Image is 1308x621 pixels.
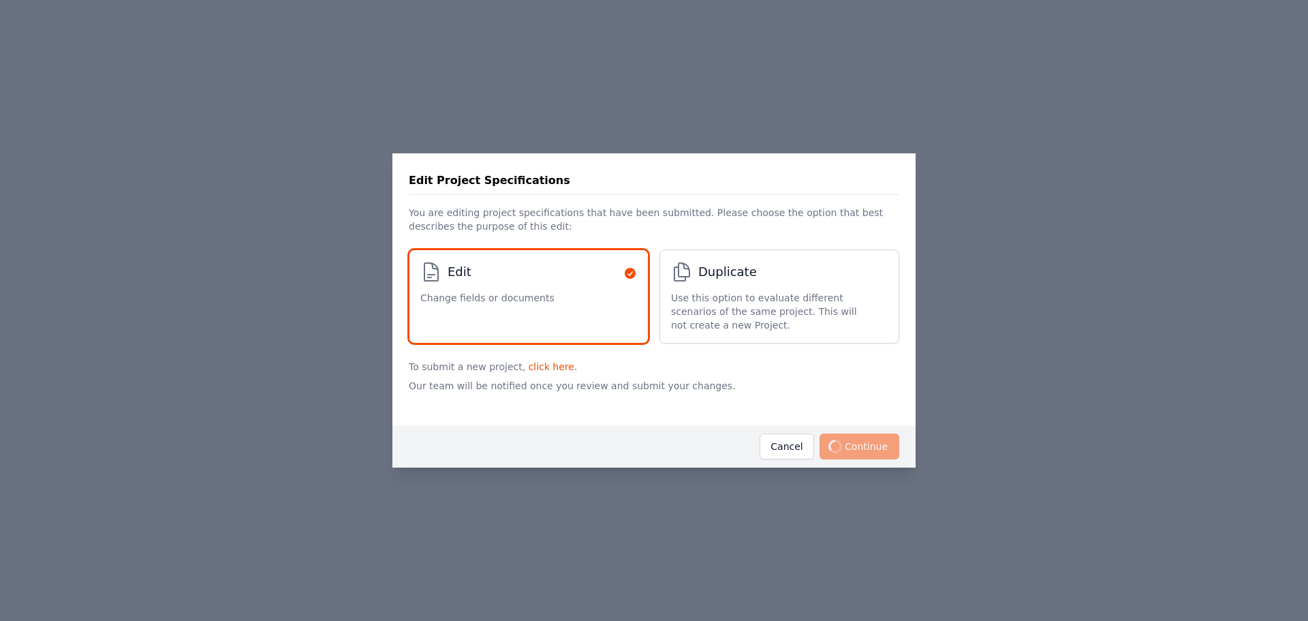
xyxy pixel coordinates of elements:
p: You are editing project specifications that have been submitted. Please choose the option that be... [409,195,899,239]
span: Edit [448,262,471,282]
span: Use this option to evaluate different scenarios of the same project. This will not create a new P... [671,291,874,332]
span: Continue [820,434,899,459]
p: To submit a new project, . [409,354,899,374]
button: Cancel [760,434,814,459]
p: Our team will be notified once you review and submit your changes. [409,374,899,414]
span: Duplicate [698,262,757,282]
a: click here [529,361,574,372]
span: Change fields or documents [420,291,555,305]
h3: Edit Project Specifications [409,172,570,189]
